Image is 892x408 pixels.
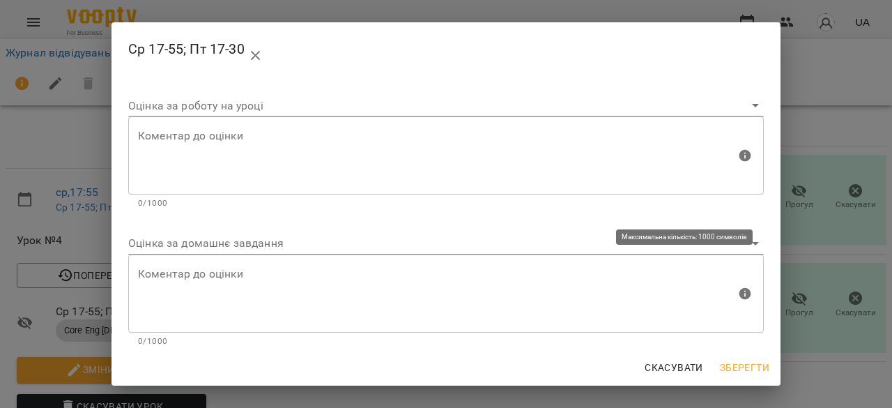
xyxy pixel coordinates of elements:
p: 0/1000 [138,335,754,349]
span: Скасувати [645,359,703,376]
button: Зберегти [714,355,775,380]
button: Скасувати [639,355,709,380]
button: close [239,39,272,73]
span: Зберегти [720,359,769,376]
h2: Ср 17-55; Пт 17-30 [128,33,764,67]
div: Максимальна кількість: 1000 символів [128,116,764,210]
p: 0/1000 [138,197,754,211]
